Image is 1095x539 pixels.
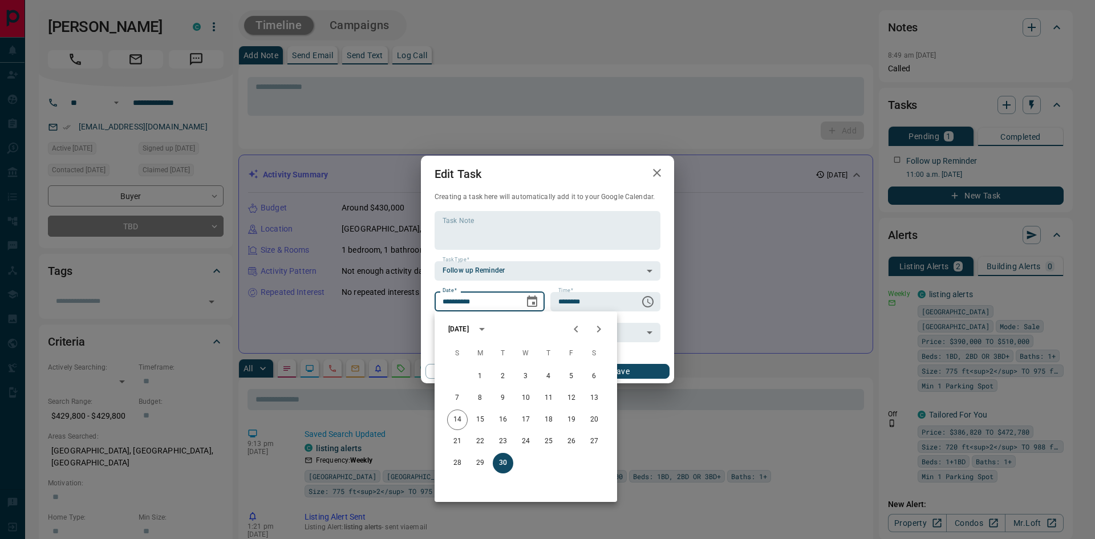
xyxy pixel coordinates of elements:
[443,287,457,294] label: Date
[493,453,513,473] button: 30
[584,366,605,387] button: 6
[470,342,490,365] span: Monday
[516,431,536,452] button: 24
[584,431,605,452] button: 27
[538,410,559,430] button: 18
[470,453,490,473] button: 29
[558,287,573,294] label: Time
[470,366,490,387] button: 1
[538,431,559,452] button: 25
[516,388,536,408] button: 10
[443,256,469,264] label: Task Type
[636,290,659,313] button: Choose time, selected time is 11:00 AM
[538,342,559,365] span: Thursday
[561,388,582,408] button: 12
[493,388,513,408] button: 9
[470,410,490,430] button: 15
[561,366,582,387] button: 5
[435,261,660,281] div: Follow up Reminder
[584,342,605,365] span: Saturday
[561,431,582,452] button: 26
[448,324,469,334] div: [DATE]
[470,388,490,408] button: 8
[447,431,468,452] button: 21
[472,319,492,339] button: calendar view is open, switch to year view
[493,431,513,452] button: 23
[447,453,468,473] button: 28
[538,366,559,387] button: 4
[584,410,605,430] button: 20
[561,342,582,365] span: Friday
[447,342,468,365] span: Sunday
[435,192,660,202] p: Creating a task here will automatically add it to your Google Calendar.
[572,364,670,379] button: Save
[521,290,544,313] button: Choose date, selected date is Sep 30, 2025
[425,364,523,379] button: Cancel
[565,318,587,341] button: Previous month
[516,342,536,365] span: Wednesday
[470,431,490,452] button: 22
[561,410,582,430] button: 19
[493,342,513,365] span: Tuesday
[447,388,468,408] button: 7
[421,156,495,192] h2: Edit Task
[516,366,536,387] button: 3
[493,366,513,387] button: 2
[493,410,513,430] button: 16
[584,388,605,408] button: 13
[538,388,559,408] button: 11
[587,318,610,341] button: Next month
[516,410,536,430] button: 17
[447,410,468,430] button: 14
